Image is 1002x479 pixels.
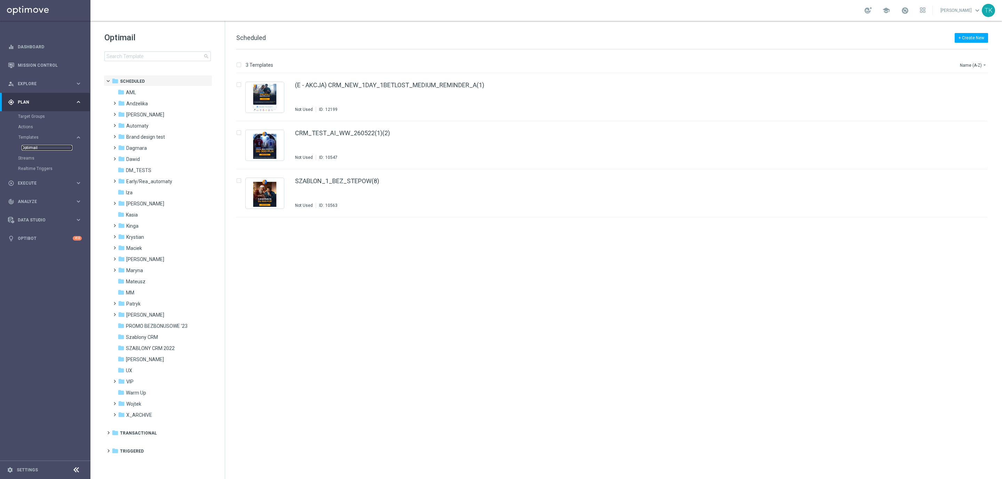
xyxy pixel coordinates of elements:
div: Analyze [8,198,75,205]
i: folder [112,447,119,454]
button: gps_fixed Plan keyboard_arrow_right [8,99,82,105]
i: play_circle_outline [8,180,14,186]
i: folder [118,378,125,385]
button: lightbulb Optibot +10 [8,236,82,241]
i: keyboard_arrow_right [75,180,82,186]
i: folder [118,144,125,151]
span: keyboard_arrow_down [973,7,981,14]
div: Explore [8,81,75,87]
span: UX [126,367,132,374]
div: 10563 [325,203,337,208]
div: Execute [8,180,75,186]
a: Actions [18,124,72,130]
i: keyboard_arrow_right [75,134,82,141]
span: Scheduled [236,34,266,41]
i: folder [118,211,125,218]
button: track_changes Analyze keyboard_arrow_right [8,199,82,204]
i: folder [118,411,125,418]
div: ID: [316,203,337,208]
a: Mission Control [18,56,82,74]
button: equalizer Dashboard [8,44,82,50]
span: Wojtek [126,401,141,407]
button: + Create New [955,33,988,43]
span: Piotr G. [126,312,164,318]
span: AML [126,89,136,96]
span: Execute [18,181,75,185]
div: Not Used [295,203,313,208]
span: Krystian [126,234,144,240]
button: Data Studio keyboard_arrow_right [8,217,82,223]
div: Optibot [8,229,82,247]
i: folder [118,356,125,363]
span: SZABLONY CRM 2022 [126,345,175,351]
i: folder [118,167,125,173]
span: Early/Rea_automaty [126,178,172,185]
span: school [882,7,890,14]
span: Antoni L. [126,112,164,118]
div: TK [982,4,995,17]
i: folder [118,155,125,162]
i: folder [118,367,125,374]
i: equalizer [8,44,14,50]
div: Templates [18,135,75,139]
div: Not Used [295,107,313,112]
i: folder [112,429,119,436]
i: folder [118,389,125,396]
i: folder [118,89,125,96]
i: folder [118,122,125,129]
span: Analyze [18,200,75,204]
span: Templates [18,135,68,139]
i: folder [118,244,125,251]
span: Iza [126,189,133,196]
span: DM_TESTS [126,167,151,173]
i: folder [118,133,125,140]
span: Kasia [126,212,138,218]
span: Kinga [126,223,138,229]
i: folder [118,322,125,329]
a: Optimail [22,145,72,151]
div: Data Studio [8,217,75,223]
span: Szablony CRM [126,334,158,340]
i: arrow_drop_down [982,62,987,68]
div: Realtime Triggers [18,163,90,174]
button: Mission Control [8,63,82,68]
span: Dawid [126,156,140,162]
img: 10547.jpeg [247,132,282,159]
span: search [204,54,209,59]
i: folder [112,78,119,84]
div: Press SPACE to select this row. [229,169,1001,217]
span: Transactional [120,430,157,436]
span: Warm Up [126,390,146,396]
i: lightbulb [8,235,14,242]
i: folder [118,233,125,240]
div: Dashboard [8,38,82,56]
span: Maciek [126,245,142,251]
i: folder [118,400,125,407]
i: folder [118,100,125,107]
span: Automaty [126,123,149,129]
div: ID: [316,155,337,160]
button: Name (A-Z)arrow_drop_down [959,61,988,69]
i: folder [118,267,125,274]
span: VIP [126,379,134,385]
span: Kamil N. [126,201,164,207]
i: folder [118,222,125,229]
button: play_circle_outline Execute keyboard_arrow_right [8,180,82,186]
i: keyboard_arrow_right [75,80,82,87]
i: person_search [8,81,14,87]
a: (E - AKCJA) CRM_NEW_1DAY_1BETLOST_MEDIUM_REMINDER_A(1) [295,82,484,88]
span: Andżelika [126,100,148,107]
div: person_search Explore keyboard_arrow_right [8,81,82,87]
input: Search Template [104,51,211,61]
div: 10547 [325,155,337,160]
a: Settings [17,468,38,472]
i: keyboard_arrow_right [75,217,82,223]
i: folder [118,344,125,351]
span: Triggered [120,448,144,454]
div: Plan [8,99,75,105]
span: Dagmara [126,145,147,151]
img: 10563.jpeg [247,180,282,207]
